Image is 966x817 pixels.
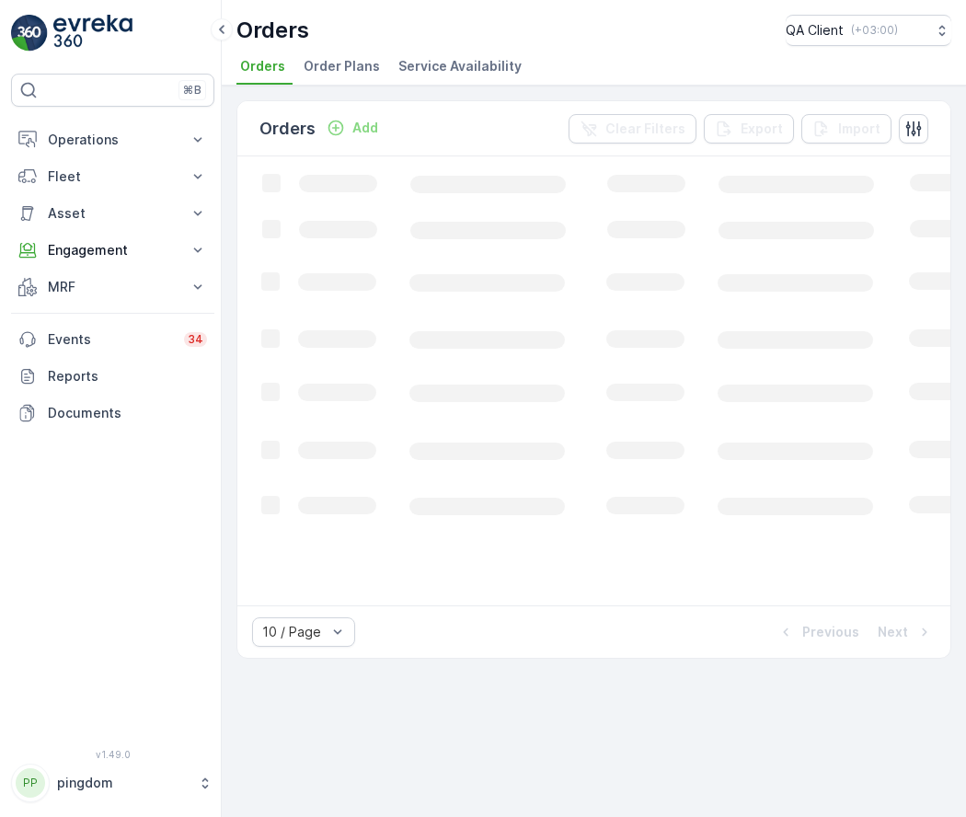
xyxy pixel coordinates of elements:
[741,120,783,138] p: Export
[304,57,380,75] span: Order Plans
[11,749,214,760] span: v 1.49.0
[188,332,203,347] p: 34
[11,121,214,158] button: Operations
[569,114,696,144] button: Clear Filters
[11,232,214,269] button: Engagement
[11,321,214,358] a: Events34
[319,117,385,139] button: Add
[236,16,309,45] p: Orders
[11,395,214,432] a: Documents
[48,330,173,349] p: Events
[851,23,898,38] p: ( +03:00 )
[11,195,214,232] button: Asset
[48,204,178,223] p: Asset
[240,57,285,75] span: Orders
[11,15,48,52] img: logo
[876,621,936,643] button: Next
[775,621,861,643] button: Previous
[786,21,844,40] p: QA Client
[352,119,378,137] p: Add
[838,120,880,138] p: Import
[259,116,316,142] p: Orders
[801,114,891,144] button: Import
[53,15,132,52] img: logo_light-DOdMpM7g.png
[398,57,522,75] span: Service Availability
[48,367,207,385] p: Reports
[11,764,214,802] button: PPpingdom
[48,278,178,296] p: MRF
[16,768,45,798] div: PP
[48,404,207,422] p: Documents
[48,167,178,186] p: Fleet
[57,774,189,792] p: pingdom
[11,358,214,395] a: Reports
[878,623,908,641] p: Next
[605,120,685,138] p: Clear Filters
[11,158,214,195] button: Fleet
[11,269,214,305] button: MRF
[786,15,951,46] button: QA Client(+03:00)
[183,83,201,98] p: ⌘B
[704,114,794,144] button: Export
[48,131,178,149] p: Operations
[802,623,859,641] p: Previous
[48,241,178,259] p: Engagement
